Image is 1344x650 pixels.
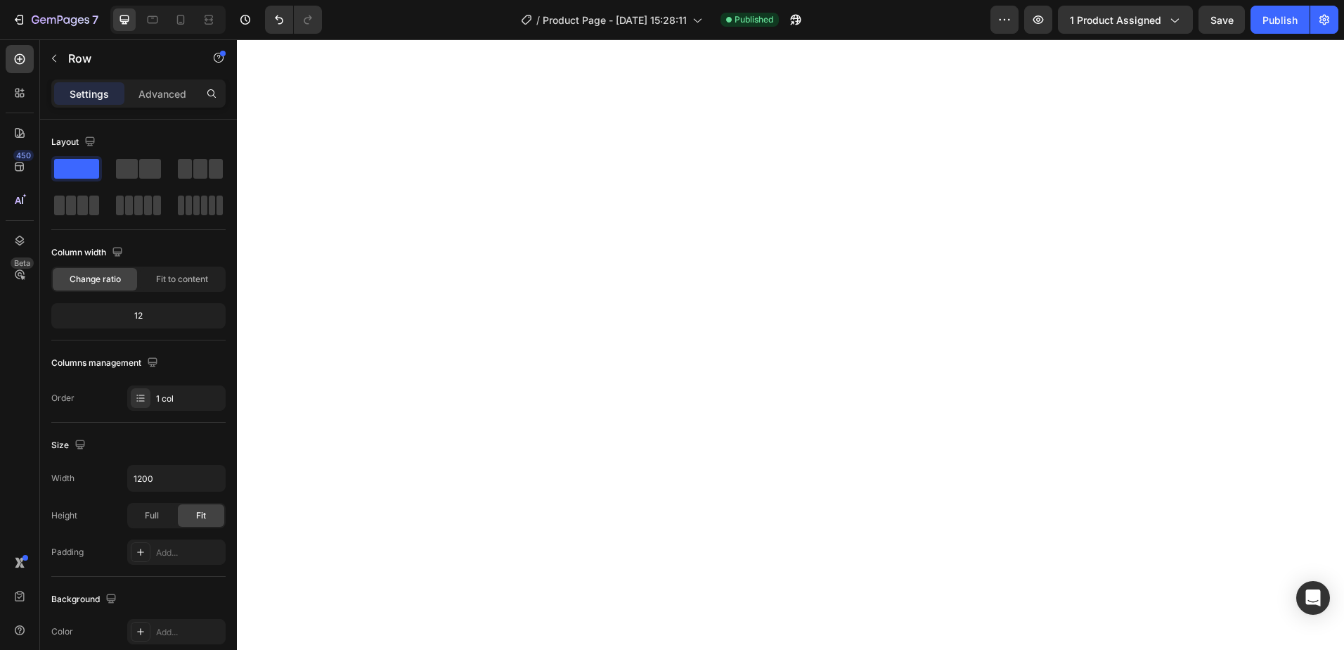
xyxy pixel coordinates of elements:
[1198,6,1245,34] button: Save
[265,6,322,34] div: Undo/Redo
[70,87,109,101] p: Settings
[138,87,186,101] p: Advanced
[51,436,89,455] div: Size
[196,509,206,522] span: Fit
[156,626,222,639] div: Add...
[51,472,75,485] div: Width
[6,6,105,34] button: 7
[51,392,75,404] div: Order
[1070,13,1161,27] span: 1 product assigned
[156,393,222,405] div: 1 col
[70,273,121,286] span: Change ratio
[54,306,223,326] div: 12
[1210,14,1234,26] span: Save
[51,133,98,152] div: Layout
[51,243,126,262] div: Column width
[543,13,687,27] span: Product Page - [DATE] 15:28:11
[68,50,188,67] p: Row
[536,13,540,27] span: /
[51,590,119,609] div: Background
[128,466,225,491] input: Auto
[11,257,34,269] div: Beta
[156,547,222,559] div: Add...
[51,354,161,373] div: Columns management
[156,273,208,286] span: Fit to content
[1262,13,1298,27] div: Publish
[51,546,84,559] div: Padding
[237,39,1344,650] iframe: Design area
[51,625,73,638] div: Color
[1296,581,1330,615] div: Open Intercom Messenger
[145,509,159,522] span: Full
[1251,6,1310,34] button: Publish
[92,11,98,28] p: 7
[13,150,34,161] div: 450
[735,13,773,26] span: Published
[1058,6,1193,34] button: 1 product assigned
[51,509,77,522] div: Height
